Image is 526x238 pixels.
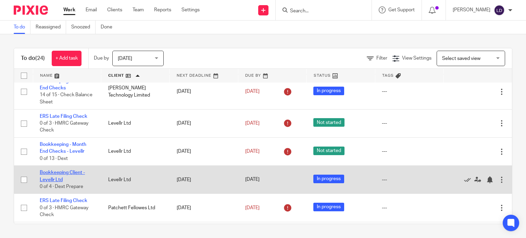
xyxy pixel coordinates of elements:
[313,147,345,155] span: Not started
[382,120,437,127] div: ---
[245,89,260,94] span: [DATE]
[40,121,88,133] span: 0 of 3 · HMRC Gateway Check
[40,142,86,154] a: Bookkeeping - Month End Checks - Levellr
[40,198,87,203] a: ERS Late Filing Check
[376,56,387,61] span: Filter
[40,205,88,217] span: 0 of 3 · HMRC Gateway Check
[494,5,505,16] img: svg%3E
[382,204,437,211] div: ---
[382,148,437,155] div: ---
[245,149,260,154] span: [DATE]
[101,74,170,109] td: [PERSON_NAME] Technology Limited
[101,166,170,194] td: Levellr Ltd
[14,21,30,34] a: To do
[453,7,490,13] p: [PERSON_NAME]
[170,166,238,194] td: [DATE]
[133,7,144,13] a: Team
[382,88,437,95] div: ---
[40,156,68,161] span: 0 of 13 · Dext
[245,205,260,210] span: [DATE]
[289,8,351,14] input: Search
[40,114,87,119] a: ERS Late Filing Check
[101,137,170,165] td: Levellr Ltd
[313,87,344,95] span: In progress
[313,175,344,183] span: In progress
[170,109,238,137] td: [DATE]
[118,56,132,61] span: [DATE]
[313,203,344,211] span: In progress
[14,5,48,15] img: Pixie
[442,56,480,61] span: Select saved view
[101,21,117,34] a: Done
[170,194,238,222] td: [DATE]
[382,74,394,77] span: Tags
[63,7,75,13] a: Work
[40,184,83,189] span: 0 of 4 · Dext Prepare
[40,170,85,182] a: Bookkeeping Client - Levellr Ltd
[21,55,45,62] h1: To do
[35,55,45,61] span: (24)
[382,176,437,183] div: ---
[52,51,82,66] a: + Add task
[181,7,200,13] a: Settings
[388,8,415,12] span: Get Support
[101,194,170,222] td: Patchett Fellowes Ltd
[245,121,260,126] span: [DATE]
[40,93,92,105] span: 14 of 15 · Check Balance Sheet
[402,56,431,61] span: View Settings
[94,55,109,62] p: Due by
[170,137,238,165] td: [DATE]
[107,7,122,13] a: Clients
[101,109,170,137] td: Levellr Ltd
[154,7,171,13] a: Reports
[464,176,474,183] a: Mark as done
[71,21,96,34] a: Snoozed
[245,177,260,182] span: [DATE]
[36,21,66,34] a: Reassigned
[313,118,345,127] span: Not started
[170,74,238,109] td: [DATE]
[86,7,97,13] a: Email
